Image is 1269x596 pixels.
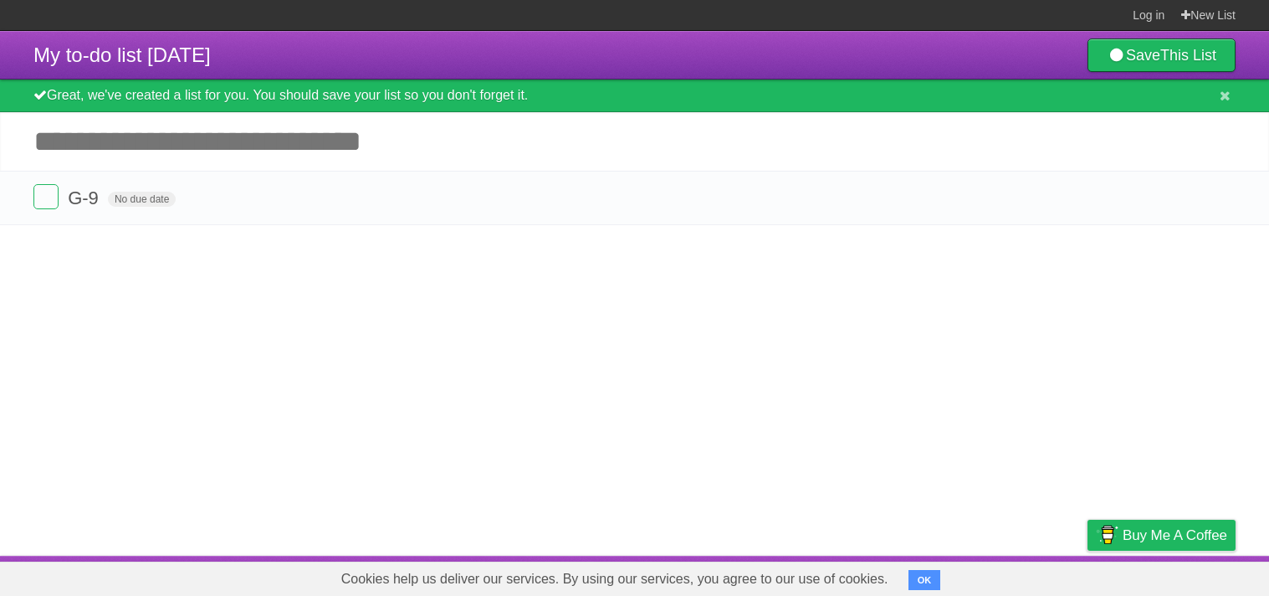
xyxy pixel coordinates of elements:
a: Terms [1009,560,1046,592]
span: G-9 [68,188,103,208]
a: SaveThis List [1087,39,1236,72]
label: Done [33,184,59,209]
span: Cookies help us deliver our services. By using our services, you agree to our use of cookies. [325,563,905,596]
b: This List [1160,47,1216,64]
span: No due date [108,192,176,207]
img: Buy me a coffee [1096,521,1118,549]
a: About [865,560,900,592]
span: Buy me a coffee [1123,521,1227,550]
a: Privacy [1066,560,1109,592]
a: Suggest a feature [1130,560,1236,592]
a: Buy me a coffee [1087,520,1236,551]
span: My to-do list [DATE] [33,44,211,66]
a: Developers [920,560,988,592]
button: OK [908,570,941,590]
